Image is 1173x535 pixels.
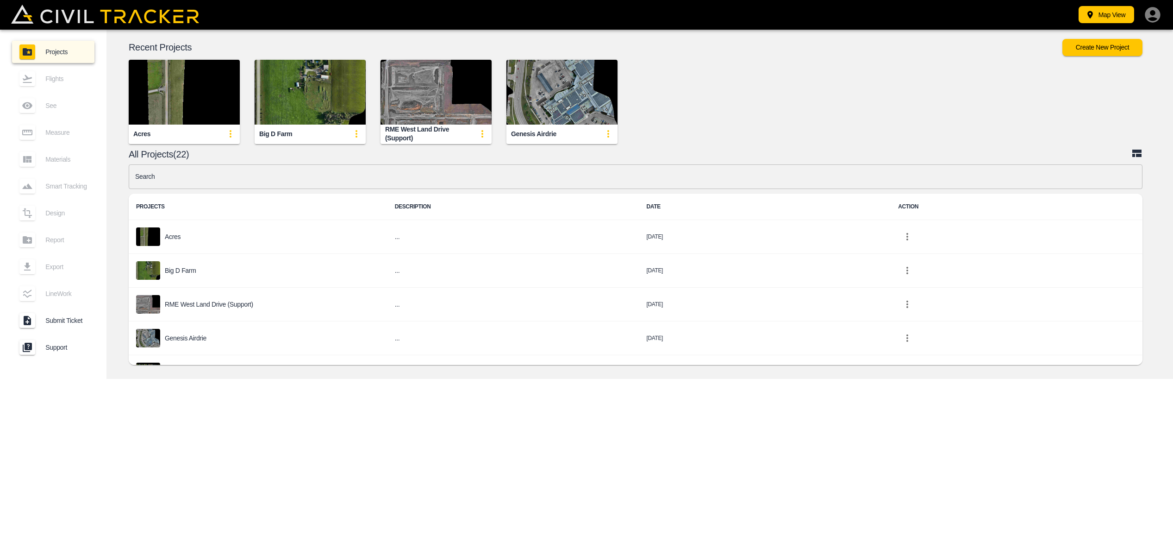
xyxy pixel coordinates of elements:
h6: ... [395,265,632,277]
button: update-card-details [347,125,366,143]
p: Big D Farm [165,267,196,274]
img: Genesis Airdrie [506,60,618,125]
img: project-image [136,261,160,280]
div: Acres [133,130,150,138]
a: Projects [12,41,94,63]
td: [DATE] [639,355,891,389]
img: project-image [136,329,160,347]
th: ACTION [891,194,1142,220]
img: Big D Farm [255,60,366,125]
h6: ... [395,299,632,310]
h6: ... [395,333,632,344]
span: Projects [45,48,87,56]
p: Acres [165,233,181,240]
span: Submit Ticket [45,317,87,324]
img: project-image [136,295,160,314]
img: RME West Land Drive (Support) [381,60,492,125]
div: Genesis Airdrie [511,130,556,138]
button: Create New Project [1062,39,1142,56]
button: update-card-details [221,125,240,143]
div: RME West Land Drive (Support) [385,125,473,142]
th: PROJECTS [129,194,387,220]
button: Map View [1079,6,1134,23]
p: Recent Projects [129,44,1062,51]
a: Submit Ticket [12,309,94,332]
span: Support [45,344,87,351]
img: Civil Tracker [11,5,199,24]
td: [DATE] [639,220,891,254]
button: update-card-details [473,125,492,143]
p: All Projects(22) [129,151,1131,158]
p: Genesis Airdrie [165,334,206,342]
img: project-image [136,227,160,246]
a: Support [12,336,94,359]
p: RME West Land Drive (Support) [165,301,253,308]
th: DESCRIPTION [387,194,639,220]
th: DATE [639,194,891,220]
img: Acres [129,60,240,125]
td: [DATE] [639,288,891,321]
div: Big D Farm [259,130,292,138]
td: [DATE] [639,321,891,355]
button: update-card-details [599,125,618,143]
img: project-image [136,363,160,381]
h6: ... [395,231,632,243]
td: [DATE] [639,254,891,288]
